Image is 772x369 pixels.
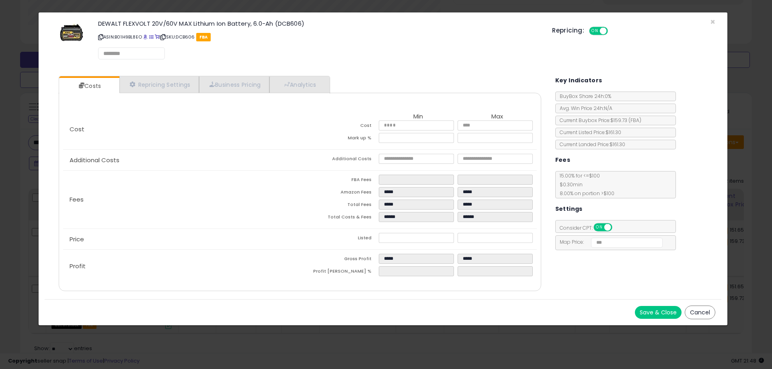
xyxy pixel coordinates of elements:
[300,266,379,279] td: Profit [PERSON_NAME] %
[269,76,329,93] a: Analytics
[196,33,211,41] span: FBA
[63,196,300,203] p: Fees
[300,254,379,266] td: Gross Profit
[300,133,379,145] td: Mark up %
[300,187,379,200] td: Amazon Fees
[556,105,612,112] span: Avg. Win Price 24h: N/A
[610,117,641,124] span: $159.73
[300,154,379,166] td: Additional Costs
[556,93,611,100] span: BuyBox Share 24h: 0%
[556,190,614,197] span: 8.00 % on portion > $100
[63,236,300,243] p: Price
[556,117,641,124] span: Current Buybox Price:
[556,181,583,188] span: $0.30 min
[98,20,540,27] h3: DEWALT FLEXVOLT 20V/60V MAX Lithium Ion Battery, 6.0-Ah (DCB606)
[143,34,148,40] a: BuyBox page
[607,28,620,35] span: OFF
[710,16,715,28] span: ×
[685,306,715,319] button: Cancel
[552,27,584,34] h5: Repricing:
[149,34,154,40] a: All offer listings
[63,263,300,269] p: Profit
[556,129,621,136] span: Current Listed Price: $161.30
[63,157,300,163] p: Additional Costs
[63,126,300,133] p: Cost
[611,224,624,231] span: OFF
[300,200,379,212] td: Total Fees
[300,233,379,245] td: Listed
[458,113,536,120] th: Max
[555,75,602,86] h5: Key Indicators
[594,224,604,231] span: ON
[555,155,571,165] h5: Fees
[556,172,614,197] span: 15.00 % for <= $100
[635,306,682,319] button: Save & Close
[556,141,625,148] span: Current Landed Price: $161.30
[379,113,458,120] th: Min
[590,28,600,35] span: ON
[59,78,119,94] a: Costs
[155,34,159,40] a: Your listing only
[119,76,199,93] a: Repricing Settings
[300,212,379,224] td: Total Costs & Fees
[300,175,379,187] td: FBA Fees
[556,239,663,245] span: Map Price:
[556,224,623,231] span: Consider CPT:
[98,31,540,43] p: ASIN: B01H9BL8EO | SKU: DCB606
[555,204,583,214] h5: Settings
[300,120,379,133] td: Cost
[199,76,269,93] a: Business Pricing
[628,117,641,124] span: ( FBA )
[60,20,84,45] img: 41wrCzdlAwL._SL60_.jpg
